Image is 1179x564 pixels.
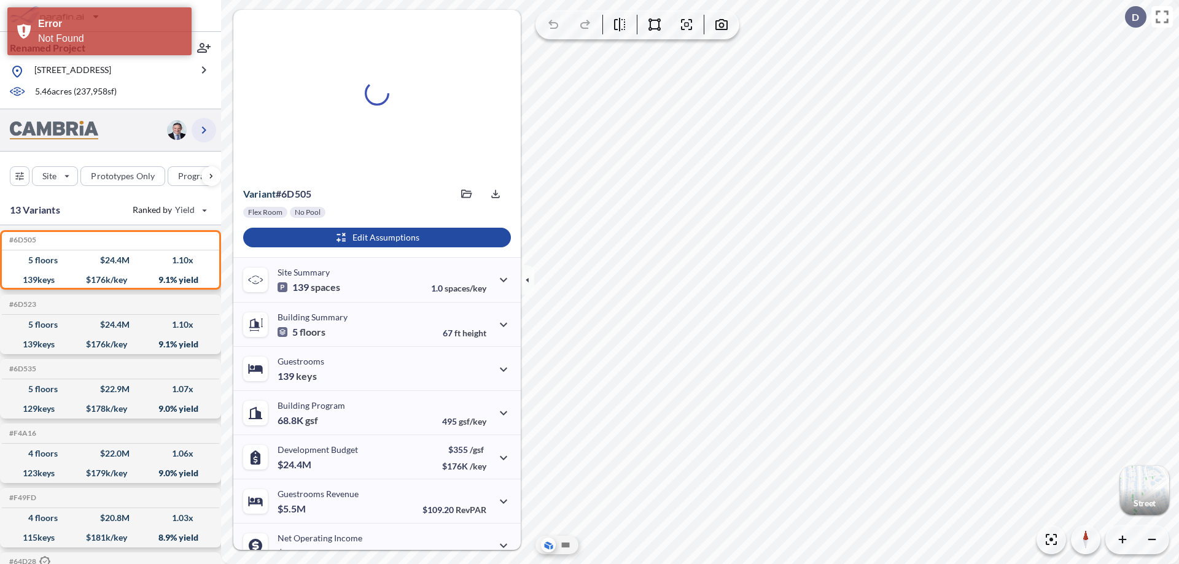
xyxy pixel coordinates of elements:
[248,207,282,217] p: Flex Room
[123,200,215,220] button: Ranked by Yield
[243,188,276,199] span: Variant
[278,414,318,427] p: 68.8K
[443,328,486,338] p: 67
[278,458,313,471] p: $24.4M
[278,326,325,338] p: 5
[442,461,486,471] p: $176K
[459,416,486,427] span: gsf/key
[80,166,165,186] button: Prototypes Only
[7,300,36,309] h5: Click to copy the code
[178,170,212,182] p: Program
[470,461,486,471] span: /key
[442,444,486,455] p: $355
[35,85,117,99] p: 5.46 acres ( 237,958 sf)
[38,31,182,46] div: Not Found
[278,489,359,499] p: Guestrooms Revenue
[295,207,321,217] p: No Pool
[296,370,317,382] span: keys
[278,281,340,293] p: 139
[1132,12,1139,23] p: D
[10,203,60,217] p: 13 Variants
[7,365,36,373] h5: Click to copy the code
[558,538,573,552] button: Site Plan
[42,170,56,182] p: Site
[278,533,362,543] p: Net Operating Income
[175,204,195,216] span: Yield
[91,170,155,182] p: Prototypes Only
[431,283,486,293] p: 1.0
[278,503,308,515] p: $5.5M
[454,328,461,338] span: ft
[1120,466,1169,515] img: Switcher Image
[278,267,330,277] p: Site Summary
[10,121,98,140] img: BrandImage
[1120,466,1169,515] button: Switcher ImageStreet
[32,166,78,186] button: Site
[278,356,324,366] p: Guestrooms
[541,538,556,552] button: Aerial View
[278,370,317,382] p: 139
[278,312,348,322] p: Building Summary
[445,283,486,293] span: spaces/key
[168,166,234,186] button: Program
[352,231,419,244] p: Edit Assumptions
[38,17,182,31] div: Error
[300,326,325,338] span: floors
[7,236,36,244] h5: Click to copy the code
[305,414,318,427] span: gsf
[34,64,111,79] p: [STREET_ADDRESS]
[442,416,486,427] p: 495
[243,188,311,200] p: # 6d505
[243,228,511,247] button: Edit Assumptions
[1134,498,1156,508] p: Street
[7,493,36,502] h5: Click to copy the code
[167,120,187,140] img: user logo
[422,504,486,515] p: $109.20
[311,281,340,293] span: spaces
[278,400,345,411] p: Building Program
[7,429,36,438] h5: Click to copy the code
[278,547,308,559] p: $2.2M
[462,328,486,338] span: height
[470,444,484,455] span: /gsf
[434,549,486,559] p: 40.0%
[456,504,486,515] span: RevPAR
[278,444,358,455] p: Development Budget
[459,549,486,559] span: margin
